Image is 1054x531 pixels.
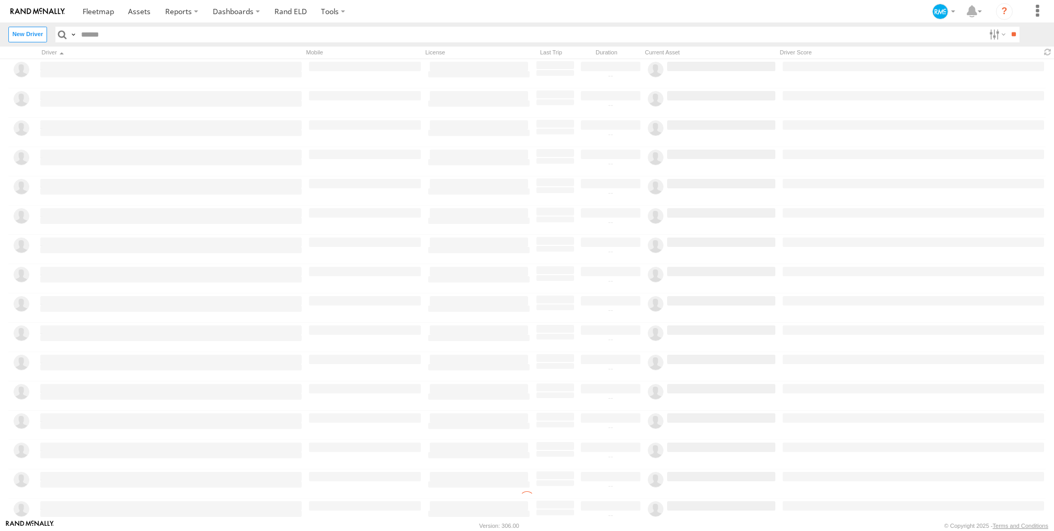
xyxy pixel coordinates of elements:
img: rand-logo.svg [10,8,65,15]
div: © Copyright 2025 - [944,523,1048,529]
div: Duration [575,48,638,58]
a: Terms and Conditions [993,523,1048,529]
div: Current Asset [642,48,773,58]
label: Search Query [69,27,77,42]
div: Demo Account [929,4,959,19]
div: Driver Score [777,48,1037,58]
div: Mobile [303,48,418,58]
a: Visit our Website [6,521,54,531]
label: Search Filter Options [985,27,1007,42]
div: Last Trip [531,48,571,58]
span: Refresh [1041,48,1054,58]
div: Click to Sort [39,48,299,58]
div: License [422,48,527,58]
div: Version: 306.00 [479,523,519,529]
i: ? [996,3,1013,20]
label: Create New Driver [8,27,47,42]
